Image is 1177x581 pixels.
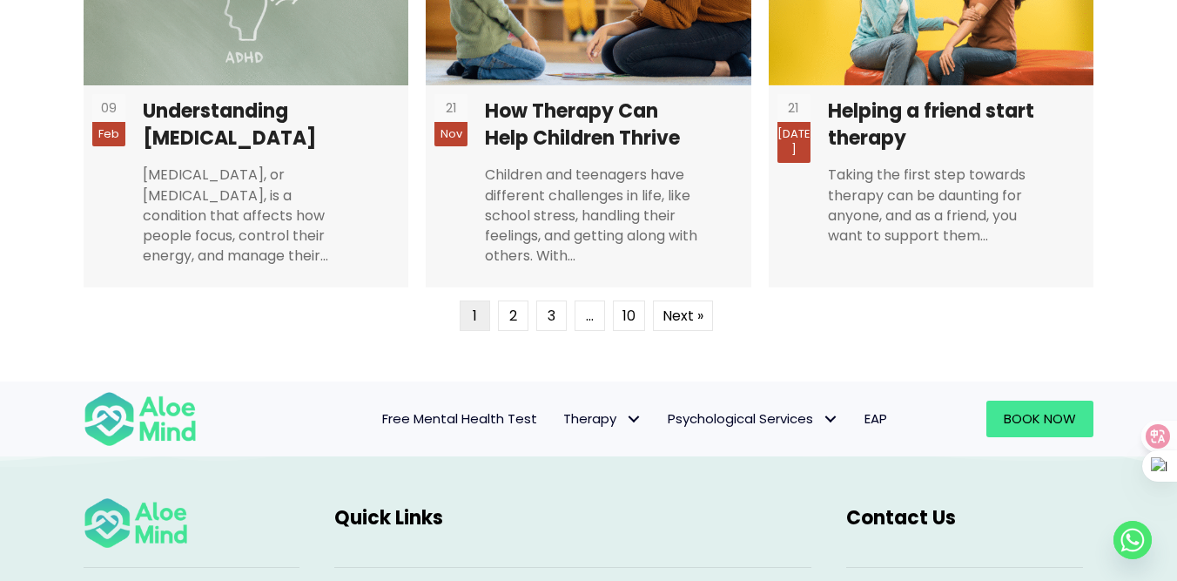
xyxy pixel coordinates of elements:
[460,301,490,331] span: Page 1
[575,301,605,331] span: …
[563,409,642,428] span: Therapy
[653,301,713,331] a: Next »
[846,504,956,531] span: Contact Us
[550,401,655,437] a: TherapyTherapy: submenu
[369,401,550,437] a: Free Mental Health Test
[621,407,646,432] span: Therapy: submenu
[219,401,900,437] nav: Menu
[668,409,838,428] span: Psychological Services
[986,401,1093,437] a: Book Now
[851,401,900,437] a: EAP
[817,407,843,432] span: Psychological Services: submenu
[536,301,567,331] a: Page 3
[498,301,528,331] a: Page 2
[1004,409,1076,428] span: Book Now
[655,401,851,437] a: Psychological ServicesPsychological Services: submenu
[334,504,443,531] span: Quick Links
[864,409,887,428] span: EAP
[382,409,537,428] span: Free Mental Health Test
[84,390,197,448] img: Aloe mind Logo
[613,301,645,331] a: Page 10
[84,497,188,550] img: Aloe mind Logo
[1113,521,1152,559] a: Whatsapp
